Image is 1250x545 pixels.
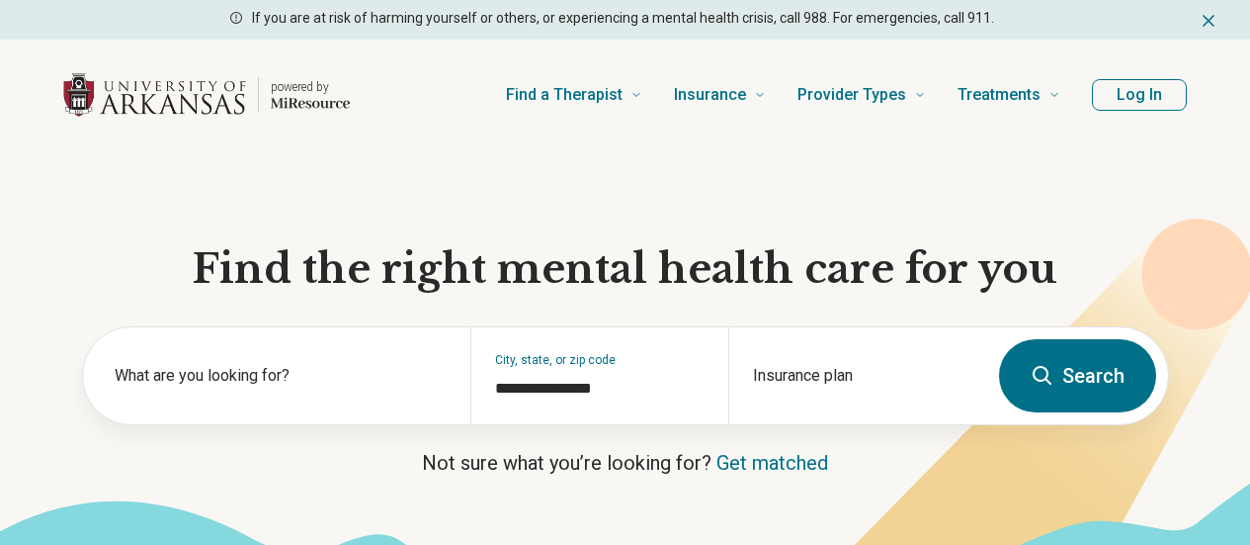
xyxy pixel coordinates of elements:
[716,451,828,475] a: Get matched
[674,55,766,135] a: Insurance
[271,79,350,95] p: powered by
[999,339,1156,412] button: Search
[115,364,447,388] label: What are you looking for?
[82,243,1169,295] h1: Find the right mental health care for you
[82,449,1169,477] p: Not sure what you’re looking for?
[1199,8,1218,32] button: Dismiss
[797,55,926,135] a: Provider Types
[63,63,350,127] a: Home page
[958,81,1041,109] span: Treatments
[797,81,906,109] span: Provider Types
[506,55,642,135] a: Find a Therapist
[506,81,623,109] span: Find a Therapist
[674,81,746,109] span: Insurance
[958,55,1060,135] a: Treatments
[252,8,994,29] p: If you are at risk of harming yourself or others, or experiencing a mental health crisis, call 98...
[1092,79,1187,111] button: Log In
